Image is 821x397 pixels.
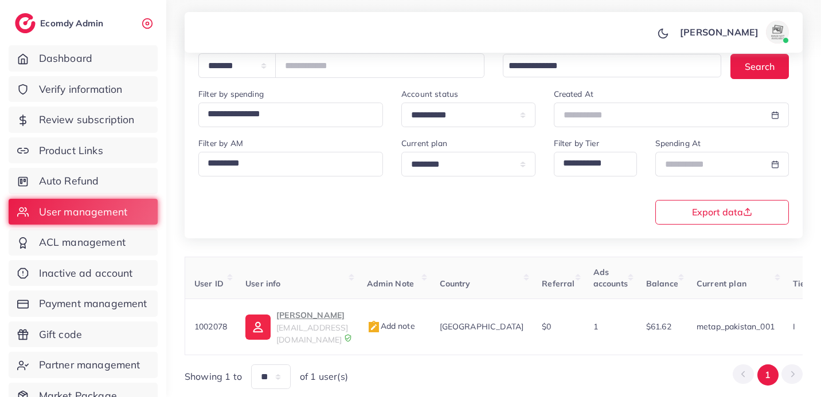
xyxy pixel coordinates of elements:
[367,321,415,331] span: Add note
[554,152,637,176] div: Search for option
[646,321,671,332] span: $61.62
[440,321,524,332] span: [GEOGRAPHIC_DATA]
[401,88,458,100] label: Account status
[680,25,759,39] p: [PERSON_NAME]
[198,137,243,149] label: Filter by AM
[559,154,622,174] input: Search for option
[300,370,348,383] span: of 1 user(s)
[39,205,127,219] span: User management
[39,235,126,250] span: ACL management
[646,278,678,289] span: Balance
[674,21,793,44] a: [PERSON_NAME]avatar
[766,21,789,44] img: avatar
[198,88,264,100] label: Filter by spending
[204,154,368,174] input: Search for option
[542,278,574,289] span: Referral
[39,51,92,66] span: Dashboard
[692,207,752,217] span: Export data
[39,143,103,158] span: Product Links
[367,320,381,334] img: admin_note.cdd0b510.svg
[730,54,789,78] button: Search
[593,267,628,289] span: Ads accounts
[39,327,82,342] span: Gift code
[554,137,599,149] label: Filter by Tier
[344,334,352,342] img: 9CAL8B2pu8EFxCJHYAAAAldEVYdGRhdGU6Y3JlYXRlADIwMjItMTItMDlUMDQ6NTg6MzkrMDA6MDBXSlgLAAAAJXRFWHRkYXR...
[655,200,789,225] button: Export data
[793,278,809,289] span: Tier
[198,152,383,176] div: Search for option
[9,290,158,317] a: Payment management
[9,107,158,133] a: Review subscription
[40,18,106,29] h2: Ecomdy Admin
[697,321,775,332] span: metap_pakistan_001
[9,352,158,378] a: Partner management
[9,199,158,225] a: User management
[733,364,803,386] ul: Pagination
[655,137,701,149] label: Spending At
[9,168,158,194] a: Auto Refund
[185,370,242,383] span: Showing 1 to
[9,137,158,164] a: Product Links
[15,13,106,33] a: logoEcomdy Admin
[503,54,721,77] div: Search for option
[9,229,158,256] a: ACL management
[401,137,447,149] label: Current plan
[757,364,779,386] button: Go to page 1
[542,321,551,332] span: $0
[15,13,36,33] img: logo
[276,323,348,344] span: [EMAIL_ADDRESS][DOMAIN_NAME]
[554,88,594,100] label: Created At
[593,321,598,332] span: 1
[245,308,348,345] a: [PERSON_NAME][EMAIL_ADDRESS][DOMAIN_NAME]
[245,315,271,340] img: ic-user-info.36bf1079.svg
[39,174,99,188] span: Auto Refund
[505,57,706,75] input: Search for option
[39,296,147,311] span: Payment management
[440,278,471,289] span: Country
[39,82,123,97] span: Verify information
[39,266,133,281] span: Inactive ad account
[9,260,158,286] a: Inactive ad account
[39,112,135,127] span: Review subscription
[276,308,348,322] p: [PERSON_NAME]
[245,278,280,289] span: User info
[198,103,383,127] div: Search for option
[793,321,795,332] span: I
[697,278,746,289] span: Current plan
[9,76,158,103] a: Verify information
[194,278,224,289] span: User ID
[194,321,227,332] span: 1002078
[204,104,368,124] input: Search for option
[39,357,140,372] span: Partner management
[9,45,158,72] a: Dashboard
[367,278,415,289] span: Admin Note
[9,321,158,348] a: Gift code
